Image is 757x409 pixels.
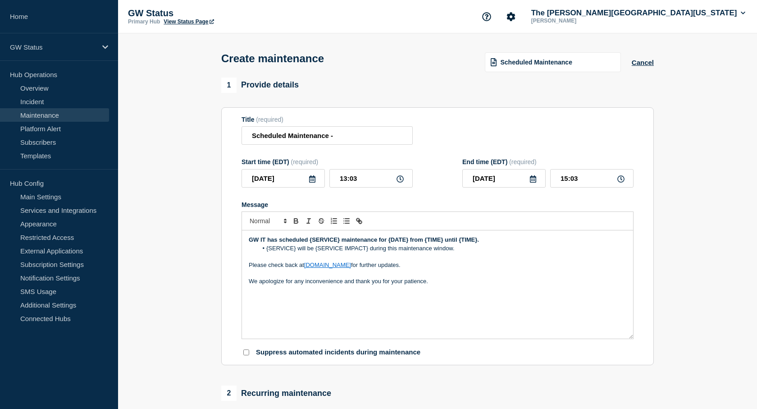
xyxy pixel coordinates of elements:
button: Support [477,7,496,26]
div: Provide details [221,78,299,93]
button: Account settings [502,7,520,26]
input: YYYY-MM-DD [242,169,325,188]
span: (required) [256,116,283,123]
li: {SERVICE} will be {SERVICE IMPACT} during this maintenance window. [258,244,627,253]
strong: GW IT has scheduled {SERVICE} maintenance for {DATE} from {TIME} until {TIME}. [249,236,479,243]
input: HH:MM [329,169,413,188]
a: View Status Page [164,18,214,25]
h1: Create maintenance [221,52,324,65]
p: GW Status [10,43,96,51]
div: Message [242,230,633,339]
span: Font size [246,216,290,226]
input: Title [242,126,413,145]
span: 1 [221,78,237,93]
button: Toggle bold text [290,216,302,226]
span: 2 [221,386,237,401]
button: Toggle strikethrough text [315,216,328,226]
div: Start time (EDT) [242,158,413,165]
a: [DOMAIN_NAME] [304,262,351,268]
span: (required) [509,158,537,165]
input: Suppress automated incidents during maintenance [243,349,249,355]
button: Toggle italic text [302,216,315,226]
div: Title [242,116,413,123]
img: template icon [491,58,497,66]
div: Message [242,201,634,208]
p: Primary Hub [128,18,160,25]
span: (required) [291,158,319,165]
p: GW Status [128,8,308,18]
button: Cancel [632,59,654,66]
input: YYYY-MM-DD [462,169,546,188]
button: Toggle bulleted list [340,216,353,226]
div: Recurring maintenance [221,386,331,401]
span: Scheduled Maintenance [500,59,572,66]
button: Toggle link [353,216,365,226]
input: HH:MM [550,169,634,188]
div: End time (EDT) [462,158,634,165]
p: We apologize for any inconvenience and thank you for your patience. [249,277,626,285]
p: [PERSON_NAME] [529,18,623,24]
button: The [PERSON_NAME][GEOGRAPHIC_DATA][US_STATE] [529,9,747,18]
button: Toggle ordered list [328,216,340,226]
p: Suppress automated incidents during maintenance [256,348,420,357]
p: Please check back at for further updates. [249,261,626,269]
